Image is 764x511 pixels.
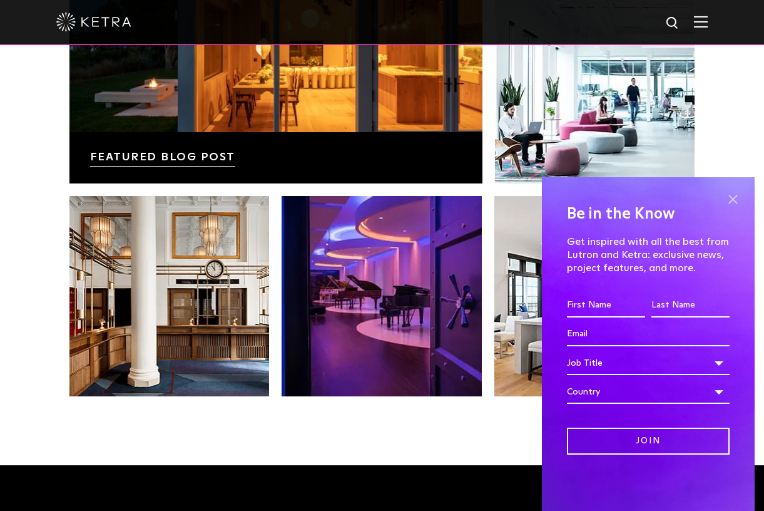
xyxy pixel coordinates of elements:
div: Country [567,380,730,404]
p: Get inspired with all the best from Lutron and Ketra: exclusive news, project features, and more. [567,235,730,274]
div: Job Title [567,351,730,375]
input: First Name [567,294,645,317]
h4: Be in the Know [567,202,730,226]
input: Last Name [651,294,730,317]
img: Hamburger%20Nav.svg [694,16,708,28]
img: ketra-logo-2019-white [56,13,131,31]
input: Email [567,323,730,346]
input: Join [567,428,730,455]
img: search icon [665,16,681,31]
